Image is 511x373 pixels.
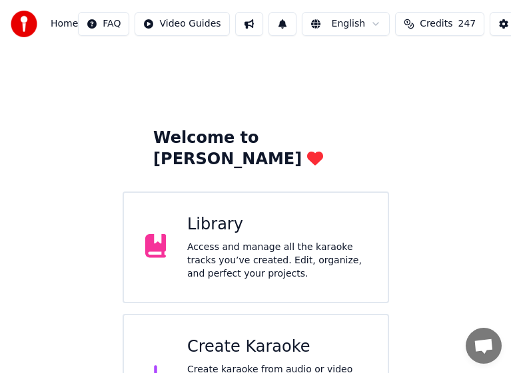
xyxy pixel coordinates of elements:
[51,17,78,31] span: Home
[187,241,366,281] div: Access and manage all the karaoke tracks you’ve created. Edit, organize, and perfect your projects.
[458,17,476,31] span: 247
[153,128,358,170] div: Welcome to [PERSON_NAME]
[51,17,78,31] nav: breadcrumb
[78,12,129,36] button: FAQ
[395,12,484,36] button: Credits247
[466,328,502,364] div: Öppna chatt
[420,17,452,31] span: Credits
[187,214,366,235] div: Library
[135,12,229,36] button: Video Guides
[11,11,37,37] img: youka
[187,336,366,358] div: Create Karaoke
